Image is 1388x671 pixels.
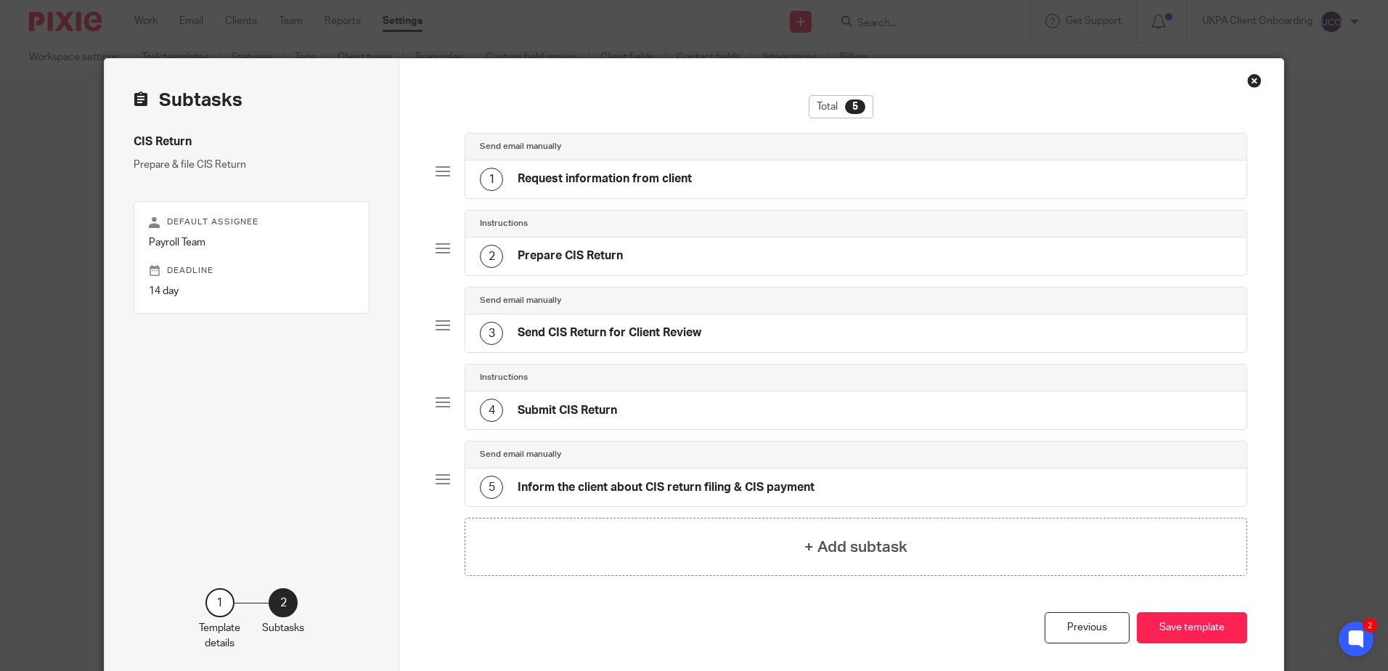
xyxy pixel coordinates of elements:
[480,218,528,229] h4: Instructions
[804,536,907,558] h4: + Add subtask
[809,95,873,118] div: Total
[199,621,240,651] p: Template details
[518,403,617,418] h4: Submit CIS Return
[134,134,370,150] h4: CIS Return
[134,158,370,172] p: Prepare & file CIS Return
[518,248,623,264] h4: Prepare CIS Return
[1363,618,1377,633] div: 2
[480,476,503,499] div: 5
[480,245,503,268] div: 2
[149,235,354,250] p: Payroll Team
[480,449,561,460] h4: Send email manually
[149,284,354,298] p: 14 day
[480,168,503,191] div: 1
[269,588,298,617] div: 2
[205,588,234,617] div: 1
[1247,73,1262,88] div: Close this dialog window
[845,99,865,114] div: 5
[1137,612,1247,643] button: Save template
[480,141,561,152] h4: Send email manually
[518,325,701,341] h4: Send CIS Return for Client Review
[480,295,561,306] h4: Send email manually
[149,216,354,228] p: Default assignee
[1045,612,1130,643] div: Previous
[480,322,503,345] div: 3
[134,88,242,113] h2: Subtasks
[262,621,304,635] p: Subtasks
[149,265,354,277] p: Deadline
[518,171,692,187] h4: Request information from client
[480,399,503,422] div: 4
[480,372,528,383] h4: Instructions
[518,480,815,495] h4: Inform the client about CIS return filing & CIS payment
